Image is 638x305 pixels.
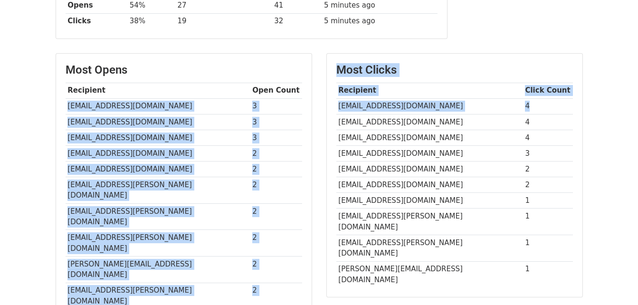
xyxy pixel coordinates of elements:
[523,130,573,145] td: 4
[66,98,250,114] td: [EMAIL_ADDRESS][DOMAIN_NAME]
[336,209,523,235] td: [EMAIL_ADDRESS][PERSON_NAME][DOMAIN_NAME]
[523,177,573,193] td: 2
[66,203,250,230] td: [EMAIL_ADDRESS][PERSON_NAME][DOMAIN_NAME]
[66,13,127,29] th: Clicks
[336,63,573,77] h3: Most Clicks
[336,114,523,130] td: [EMAIL_ADDRESS][DOMAIN_NAME]
[523,145,573,161] td: 3
[250,256,302,283] td: 2
[250,177,302,204] td: 2
[66,83,250,98] th: Recipient
[336,193,523,209] td: [EMAIL_ADDRESS][DOMAIN_NAME]
[66,114,250,130] td: [EMAIL_ADDRESS][DOMAIN_NAME]
[336,162,523,177] td: [EMAIL_ADDRESS][DOMAIN_NAME]
[523,114,573,130] td: 4
[175,13,272,29] td: 19
[523,162,573,177] td: 2
[523,83,573,98] th: Click Count
[336,261,523,287] td: [PERSON_NAME][EMAIL_ADDRESS][DOMAIN_NAME]
[523,261,573,287] td: 1
[250,145,302,161] td: 2
[250,130,302,145] td: 3
[66,177,250,204] td: [EMAIL_ADDRESS][PERSON_NAME][DOMAIN_NAME]
[250,162,302,177] td: 2
[272,13,322,29] td: 32
[66,145,250,161] td: [EMAIL_ADDRESS][DOMAIN_NAME]
[523,235,573,261] td: 1
[336,130,523,145] td: [EMAIL_ADDRESS][DOMAIN_NAME]
[66,130,250,145] td: [EMAIL_ADDRESS][DOMAIN_NAME]
[336,83,523,98] th: Recipient
[250,83,302,98] th: Open Count
[66,230,250,257] td: [EMAIL_ADDRESS][PERSON_NAME][DOMAIN_NAME]
[66,63,302,77] h3: Most Opens
[590,259,638,305] iframe: Chat Widget
[250,230,302,257] td: 2
[322,13,437,29] td: 5 minutes ago
[523,193,573,209] td: 1
[336,98,523,114] td: [EMAIL_ADDRESS][DOMAIN_NAME]
[250,203,302,230] td: 2
[336,235,523,261] td: [EMAIL_ADDRESS][PERSON_NAME][DOMAIN_NAME]
[66,256,250,283] td: [PERSON_NAME][EMAIL_ADDRESS][DOMAIN_NAME]
[336,177,523,193] td: [EMAIL_ADDRESS][DOMAIN_NAME]
[250,98,302,114] td: 3
[127,13,175,29] td: 38%
[66,162,250,177] td: [EMAIL_ADDRESS][DOMAIN_NAME]
[523,98,573,114] td: 4
[250,114,302,130] td: 3
[336,145,523,161] td: [EMAIL_ADDRESS][DOMAIN_NAME]
[523,209,573,235] td: 1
